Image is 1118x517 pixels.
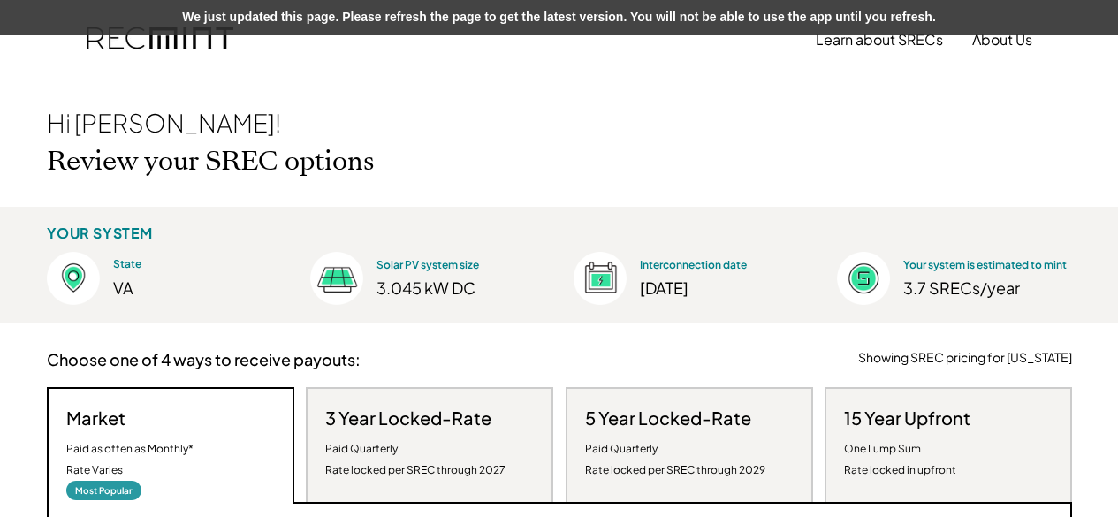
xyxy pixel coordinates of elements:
[66,438,194,481] div: Paid as often as Monthly* Rate Varies
[66,481,141,500] div: Most Popular
[816,22,943,57] button: Learn about SRECs
[376,258,531,273] div: Solar PV system size
[844,438,956,481] div: One Lump Sum Rate locked in upfront
[640,278,795,298] div: [DATE]
[310,252,363,305] img: Size%403x.png
[47,349,361,369] h3: Choose one of 4 ways to receive payouts:
[325,438,506,481] div: Paid Quarterly Rate locked per SREC through 2027
[87,10,233,70] img: recmint-logotype%403x.png
[903,258,1067,273] div: Your system is estimated to mint
[585,438,765,481] div: Paid Quarterly Rate locked per SREC through 2029
[47,107,281,139] div: Hi [PERSON_NAME]!
[47,252,100,305] img: Location%403x.png
[858,349,1072,367] div: Showing SREC pricing for [US_STATE]
[376,278,531,298] div: 3.045 kW DC
[47,224,154,243] div: YOUR SYSTEM
[903,278,1071,298] div: 3.7 SRECs/year
[972,22,1032,57] button: About Us
[113,257,268,272] div: State
[585,407,751,430] h3: 5 Year Locked-Rate
[66,407,125,430] h3: Market
[844,407,970,430] h3: 15 Year Upfront
[47,146,375,178] h2: Review your SREC options
[325,407,491,430] h3: 3 Year Locked-Rate
[837,252,890,305] img: Estimated%403x.png
[113,277,268,299] div: VA
[640,258,795,273] div: Interconnection date
[574,252,627,305] img: Interconnection%403x.png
